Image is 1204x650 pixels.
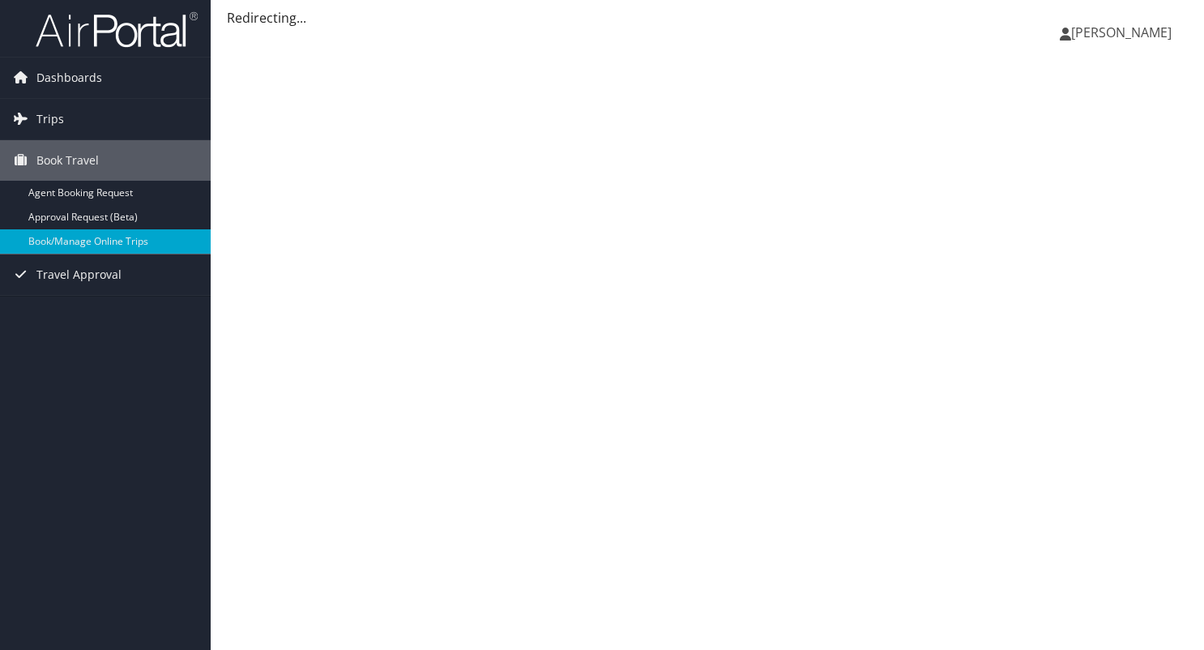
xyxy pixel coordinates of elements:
span: [PERSON_NAME] [1071,24,1172,41]
span: Book Travel [36,140,99,181]
img: airportal-logo.png [36,11,198,49]
div: Redirecting... [227,8,1188,28]
span: Dashboards [36,58,102,98]
span: Travel Approval [36,254,122,295]
a: [PERSON_NAME] [1060,8,1188,57]
span: Trips [36,99,64,139]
